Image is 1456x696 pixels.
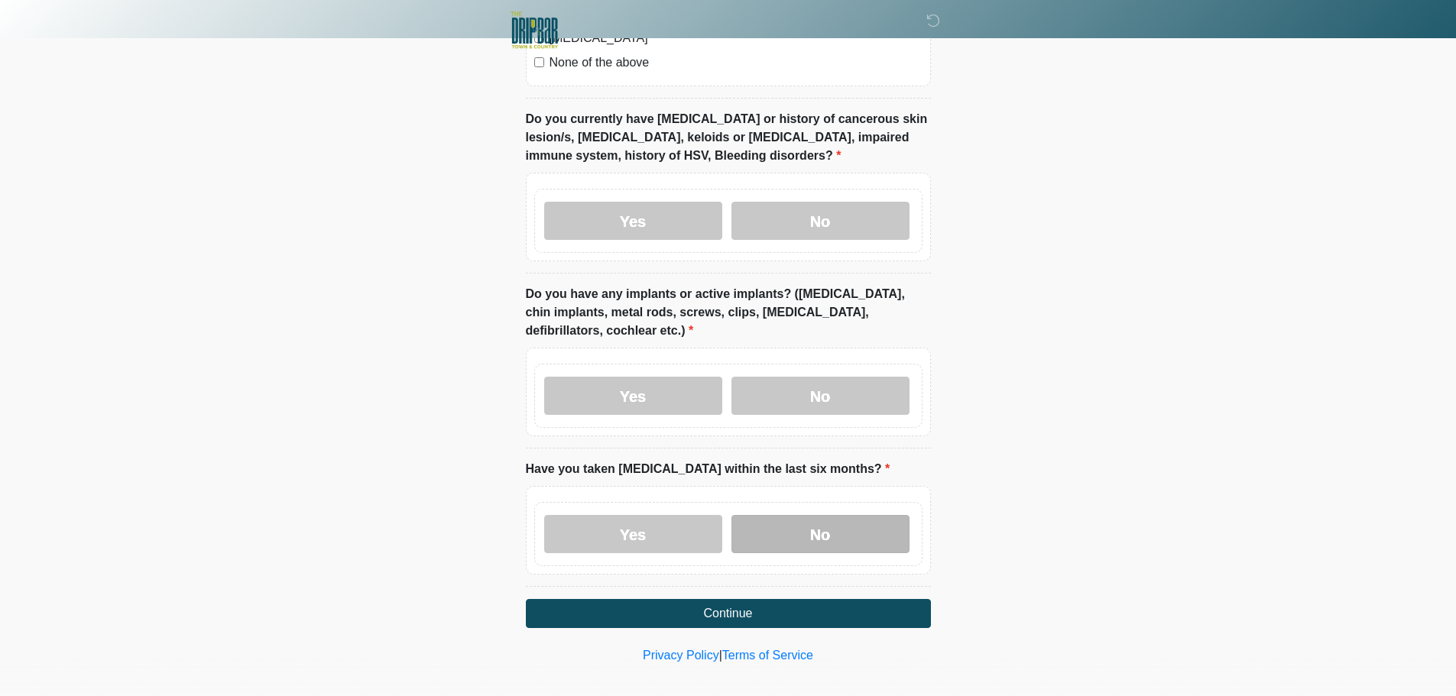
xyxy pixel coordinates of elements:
label: Yes [544,377,722,415]
label: No [731,515,910,553]
label: Have you taken [MEDICAL_DATA] within the last six months? [526,460,890,478]
a: | [719,649,722,662]
label: Yes [544,202,722,240]
label: Yes [544,515,722,553]
label: Do you have any implants or active implants? ([MEDICAL_DATA], chin implants, metal rods, screws, ... [526,285,931,340]
a: Privacy Policy [643,649,719,662]
img: The DRIPBaR Town & Country Crossing Logo [511,11,558,52]
a: Terms of Service [722,649,813,662]
label: Do you currently have [MEDICAL_DATA] or history of cancerous skin lesion/s, [MEDICAL_DATA], keloi... [526,110,931,165]
button: Continue [526,599,931,628]
label: No [731,377,910,415]
label: No [731,202,910,240]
